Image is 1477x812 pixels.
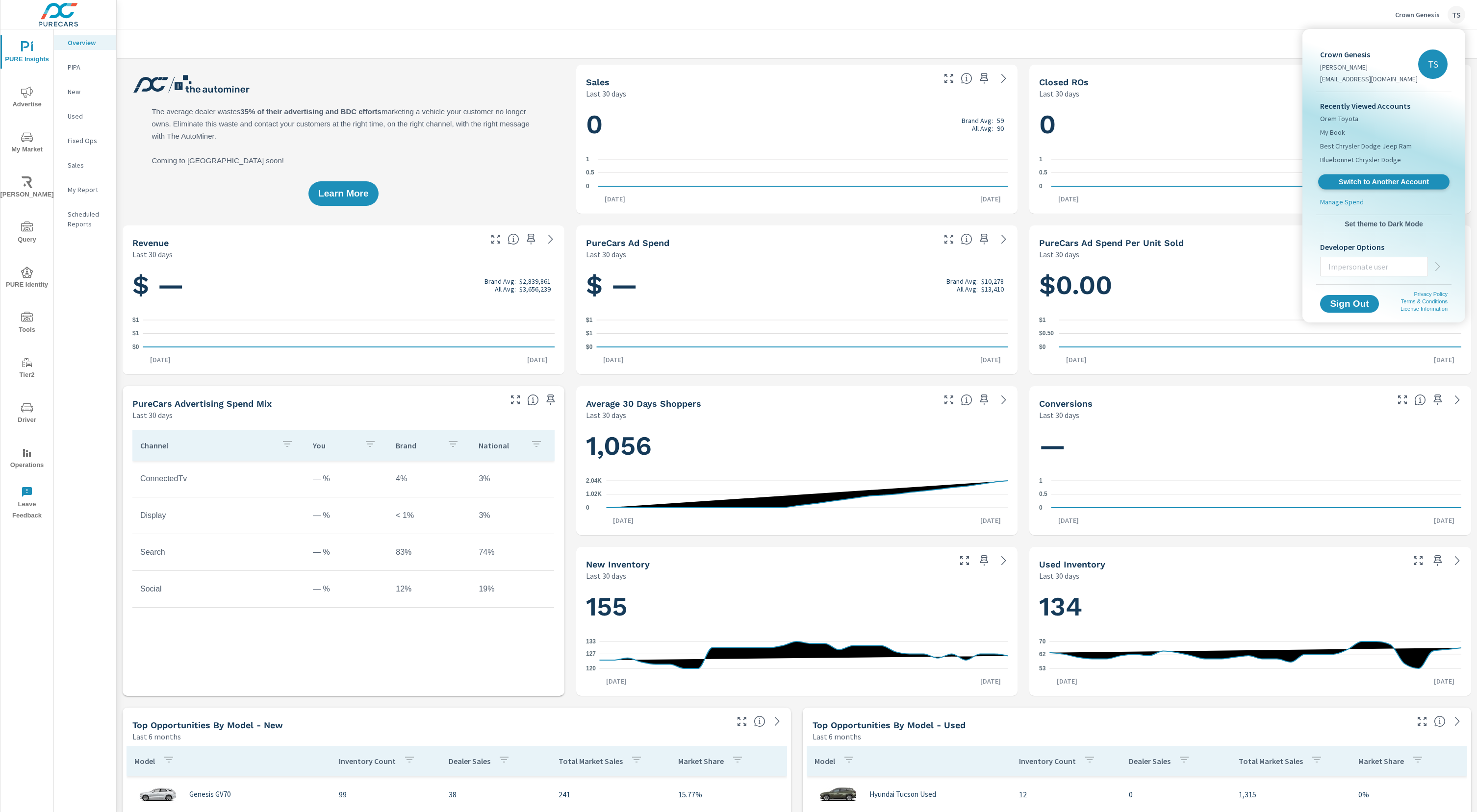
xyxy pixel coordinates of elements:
p: Recently Viewed Accounts [1320,100,1448,112]
span: Orem Toyota [1320,114,1358,123]
p: Developer Options [1320,241,1448,253]
span: Sign Out [1328,299,1371,308]
button: Set theme to Dark Mode [1316,215,1452,233]
span: Switch to Another Account [1324,177,1444,187]
button: Sign Out [1320,295,1379,313]
div: TS [1418,49,1448,79]
span: Bluebonnet Chrysler Dodge [1320,155,1401,165]
input: Impersonate user [1321,254,1427,279]
a: License Information [1401,306,1448,312]
a: Switch to Another Account [1318,174,1450,190]
span: My Book [1320,127,1345,137]
p: Manage Spend [1320,197,1364,207]
span: Best Chrysler Dodge Jeep Ram [1320,141,1412,151]
span: Set theme to Dark Mode [1320,220,1448,228]
a: Manage Spend [1316,197,1452,211]
p: [PERSON_NAME] [1320,62,1418,72]
p: Crown Genesis [1320,49,1418,60]
a: Terms & Conditions [1401,298,1448,304]
a: Privacy Policy [1414,291,1448,297]
p: [EMAIL_ADDRESS][DOMAIN_NAME] [1320,74,1418,84]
